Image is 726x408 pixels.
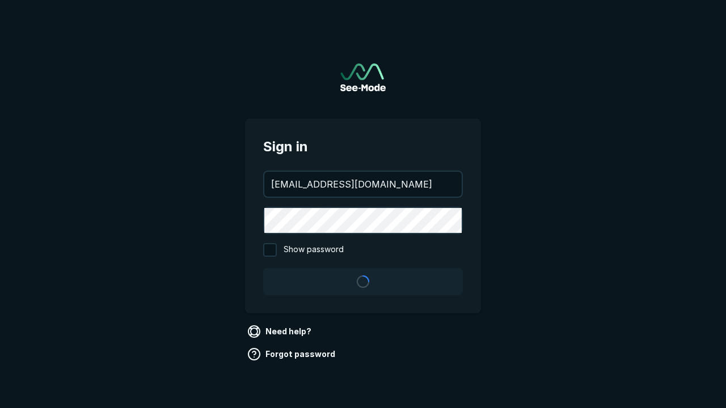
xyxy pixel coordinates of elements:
input: your@email.com [264,172,462,197]
a: Need help? [245,322,316,341]
span: Show password [284,243,344,257]
a: Go to sign in [340,63,386,91]
span: Sign in [263,137,463,157]
img: See-Mode Logo [340,63,386,91]
a: Forgot password [245,345,340,363]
